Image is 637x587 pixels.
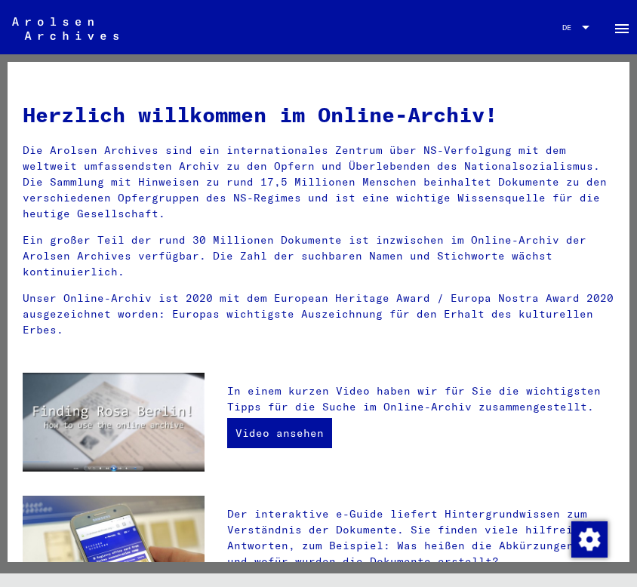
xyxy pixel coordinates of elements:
p: Unser Online-Archiv ist 2020 mit dem European Heritage Award / Europa Nostra Award 2020 ausgezeic... [23,290,614,338]
img: Arolsen_neg.svg [12,17,118,40]
p: In einem kurzen Video haben wir für Sie die wichtigsten Tipps für die Suche im Online-Archiv zusa... [227,383,614,415]
p: Die Arolsen Archives sind ein internationales Zentrum über NS-Verfolgung mit dem weltweit umfasse... [23,143,614,222]
h1: Herzlich willkommen im Online-Archiv! [23,99,614,131]
div: Zustimmung ändern [571,521,607,557]
p: Ein großer Teil der rund 30 Millionen Dokumente ist inzwischen im Online-Archiv der Arolsen Archi... [23,232,614,280]
a: Video ansehen [227,418,332,448]
img: Zustimmung ändern [571,521,608,558]
span: DE [562,23,579,32]
img: video.jpg [23,373,205,472]
button: Toggle sidenav [607,12,637,42]
mat-icon: Side nav toggle icon [613,20,631,38]
p: Der interaktive e-Guide liefert Hintergrundwissen zum Verständnis der Dokumente. Sie finden viele... [227,506,614,570]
